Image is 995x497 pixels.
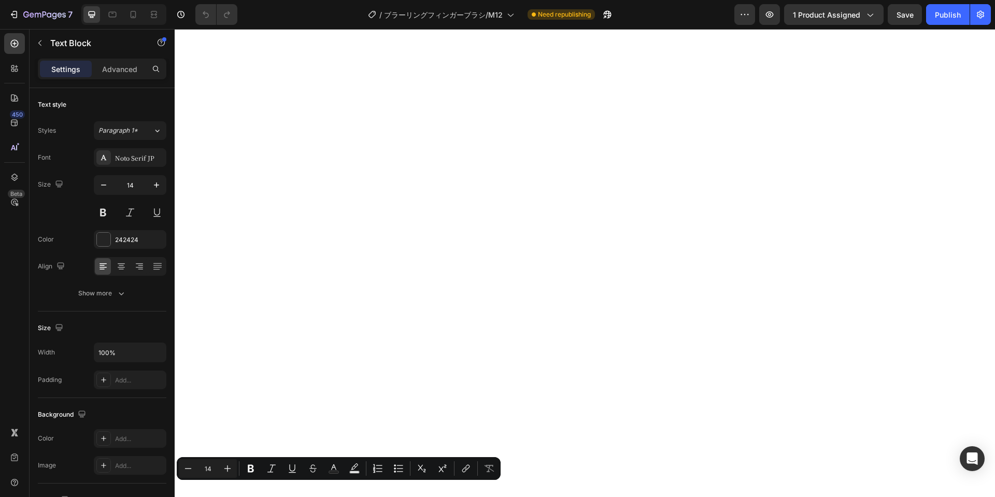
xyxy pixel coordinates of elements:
div: Size [38,178,65,192]
span: ブラーリングフィンガーブラシ/M12 [384,9,503,20]
div: Background [38,408,88,422]
div: Open Intercom Messenger [960,446,985,471]
div: Add... [115,461,164,471]
div: Padding [38,375,62,385]
div: Text style [38,100,66,109]
div: Undo/Redo [195,4,237,25]
span: 1 product assigned [793,9,860,20]
p: 7 [68,8,73,21]
div: Editor contextual toolbar [177,457,501,480]
button: Show more [38,284,166,303]
button: 7 [4,4,77,25]
div: Publish [935,9,961,20]
button: Paragraph 1* [94,121,166,140]
div: 242424 [115,235,164,245]
div: Size [38,321,65,335]
div: Noto Serif JP [115,153,164,163]
p: Advanced [102,64,137,75]
div: 450 [10,110,25,119]
div: Beta [8,190,25,198]
div: Show more [78,288,126,299]
div: Font [38,153,51,162]
div: Color [38,235,54,244]
div: Width [38,348,55,357]
span: Save [897,10,914,19]
button: Save [888,4,922,25]
button: Publish [926,4,970,25]
div: Image [38,461,56,470]
p: Settings [51,64,80,75]
span: Paragraph 1* [98,126,138,135]
input: Auto [94,343,166,362]
div: Add... [115,376,164,385]
span: Need republishing [538,10,591,19]
p: Text Block [50,37,138,49]
div: Align [38,260,67,274]
button: 1 product assigned [784,4,884,25]
span: / [379,9,382,20]
div: Color [38,434,54,443]
div: Styles [38,126,56,135]
div: Add... [115,434,164,444]
iframe: Design area [175,29,995,497]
